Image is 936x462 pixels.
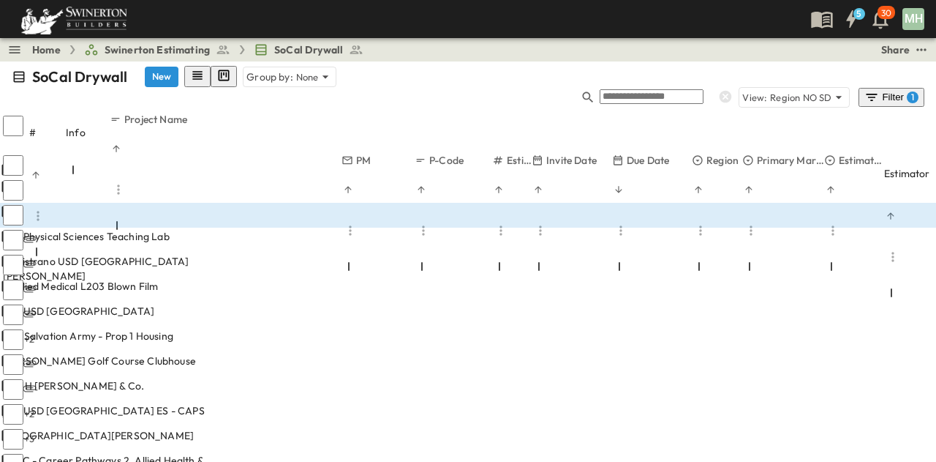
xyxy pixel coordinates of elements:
[184,66,237,87] div: table view
[3,403,205,418] span: SBCUSD [GEOGRAPHIC_DATA] ES - CAPS
[3,354,23,375] input: Select row
[246,70,293,84] p: Group by:
[3,229,170,244] span: UCI Physical Sciences Teaching Lab
[110,142,123,155] button: Sort
[3,404,23,425] input: Select row
[3,230,23,250] input: Select row
[274,42,343,57] span: SoCal Drywall
[29,112,66,153] div: #
[145,67,178,87] button: New
[3,379,144,393] span: LVMH [PERSON_NAME] & Co.
[211,66,237,87] button: kanban view
[881,7,891,19] p: 30
[3,305,23,325] input: Select row
[3,329,23,350] input: Select row
[3,279,158,294] span: Applied Medical L203 Blown Film
[296,70,319,84] p: None
[770,90,831,105] p: Region NO SD
[3,155,23,176] input: Select row
[105,42,210,57] span: Swinerton Estimating
[881,42,910,57] div: Share
[3,280,23,300] input: Select row
[3,254,229,283] span: Capistrano USD [GEOGRAPHIC_DATA][PERSON_NAME]
[3,205,23,226] input: Select row
[913,41,930,59] button: test
[3,379,23,400] input: Select row
[32,42,61,57] a: Home
[3,428,194,443] span: [GEOGRAPHIC_DATA][PERSON_NAME]
[3,180,23,201] input: Select row
[856,8,861,20] h6: 5
[124,112,187,127] p: Project Name
[3,255,23,275] input: Select row
[3,304,154,318] span: SBCUSD [GEOGRAPHIC_DATA]
[32,42,372,57] nav: breadcrumbs
[3,116,23,136] input: Select all rows
[32,67,127,87] p: SoCal Drywall
[66,112,110,153] div: Info
[184,66,211,87] button: row view
[911,92,914,103] h6: 1
[742,91,767,105] p: View:
[3,429,23,450] input: Select row
[3,354,196,368] span: [PERSON_NAME] Golf Course Clubhouse
[864,90,918,105] div: Filter
[3,329,173,343] span: The Salvation Army - Prop 1 Housing
[18,4,130,34] img: 6c363589ada0b36f064d841b69d3a419a338230e66bb0a533688fa5cc3e9e735.png
[902,8,924,30] div: MH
